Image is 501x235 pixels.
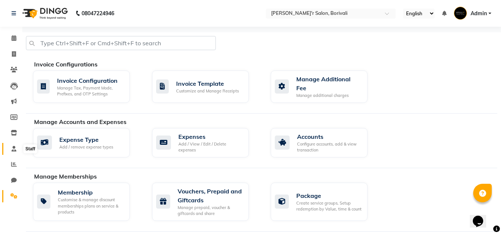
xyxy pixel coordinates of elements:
div: Customise & manage discount memberships plans on service & products [58,197,124,215]
div: Add / View / Edit / Delete expenses [178,141,243,153]
div: Customize and Manage Receipts [176,88,239,94]
b: 08047224946 [82,3,114,24]
div: Manage prepaid, voucher & giftcards and share [178,205,243,217]
img: logo [19,3,70,24]
a: MembershipCustomise & manage discount memberships plans on service & products [33,183,141,221]
img: Admin [454,7,467,20]
div: Invoice Configuration [57,76,124,85]
a: PackageCreate service groups, Setup redemption by Value, time & count [271,183,379,221]
input: Type Ctrl+Shift+F or Cmd+Shift+F to search [26,36,216,50]
a: Vouchers, Prepaid and GiftcardsManage prepaid, voucher & giftcards and share [152,183,260,221]
div: Invoice Template [176,79,239,88]
div: Accounts [297,132,362,141]
div: Vouchers, Prepaid and Giftcards [178,187,243,205]
div: Expenses [178,132,243,141]
div: Manage additional charges [296,92,362,99]
div: Configure accounts, add & view transaction [297,141,362,153]
div: Expense Type [59,135,113,144]
a: ExpensesAdd / View / Edit / Delete expenses [152,128,260,157]
a: Manage Additional FeeManage additional charges [271,71,379,103]
div: Staff [23,144,37,153]
a: Invoice ConfigurationManage Tax, Payment Mode, Prefixes, and OTP Settings [33,71,141,103]
a: Invoice TemplateCustomize and Manage Receipts [152,71,260,103]
div: Manage Additional Fee [296,75,362,92]
a: AccountsConfigure accounts, add & view transaction [271,128,379,157]
div: Add / remove expense types [59,144,113,150]
a: Expense TypeAdd / remove expense types [33,128,141,157]
iframe: chat widget [470,205,494,228]
span: Admin [471,10,487,17]
div: Manage Tax, Payment Mode, Prefixes, and OTP Settings [57,85,124,97]
div: Create service groups, Setup redemption by Value, time & count [296,200,362,212]
div: Package [296,191,362,200]
div: Membership [58,188,124,197]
